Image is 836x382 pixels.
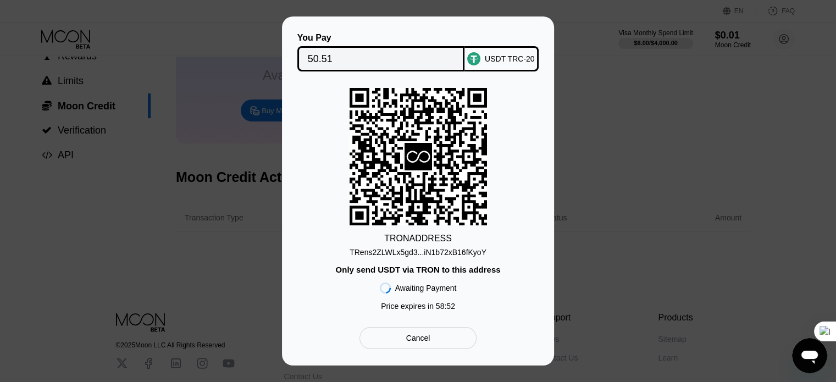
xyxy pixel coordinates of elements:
[350,248,486,257] div: TRens2ZLWLx5gd3...iN1b72xB16fKyoY
[335,265,500,274] div: Only send USDT via TRON to this address
[485,54,535,63] div: USDT TRC-20
[297,33,465,43] div: You Pay
[298,33,538,71] div: You PayUSDT TRC-20
[384,234,452,243] div: TRON ADDRESS
[395,284,457,292] div: Awaiting Payment
[436,302,455,311] span: 58 : 52
[381,302,455,311] div: Price expires in
[359,327,477,349] div: Cancel
[406,333,430,343] div: Cancel
[350,243,486,257] div: TRens2ZLWLx5gd3...iN1b72xB16fKyoY
[792,338,827,373] iframe: Button to launch messaging window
